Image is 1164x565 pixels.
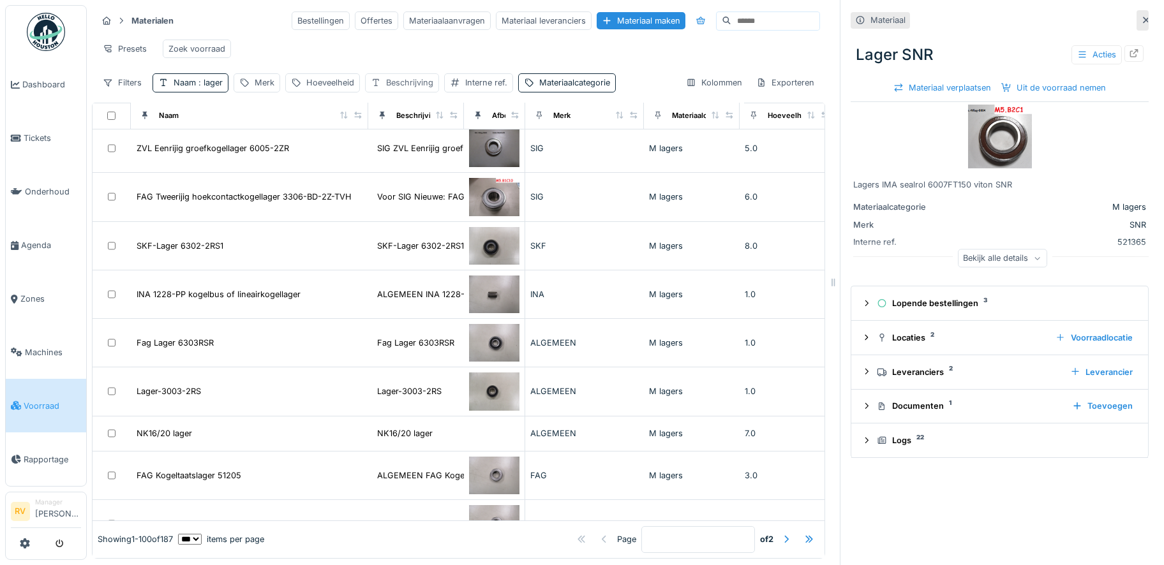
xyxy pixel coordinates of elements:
[954,219,1146,231] div: SNR
[492,110,530,121] div: Afbeelding
[159,110,179,121] div: Naam
[403,11,491,30] div: Materiaalaanvragen
[377,518,581,530] div: ALGEMEEN FAG Kogeltaatslager Enkelzijdig werke...
[954,201,1146,213] div: M lagers
[530,240,639,252] div: SKF
[745,191,830,203] div: 6.0
[97,73,147,92] div: Filters
[553,110,571,121] div: Merk
[856,326,1143,349] summary: Locaties2Voorraadlocatie
[672,110,736,121] div: Materiaalcategorie
[649,240,735,252] div: M lagers
[22,78,81,91] span: Dashboard
[174,77,223,89] div: Naam
[469,275,519,313] img: INA 1228-PP kogelbus of lineairkogellager
[649,288,735,300] div: M lagers
[306,77,354,89] div: Hoeveelheid
[530,142,639,154] div: SIG
[178,534,264,546] div: items per page
[745,518,830,530] div: 6.0
[1071,45,1122,64] div: Acties
[11,497,81,528] a: RV Manager[PERSON_NAME]
[24,132,81,144] span: Tickets
[255,77,274,89] div: Merk
[6,272,86,326] a: Zones
[6,165,86,219] a: Onderhoud
[377,427,433,439] div: NK16/20 lager
[496,11,592,30] div: Materiaal leveranciers
[680,73,748,92] div: Kolommen
[97,40,153,58] div: Presets
[35,497,81,525] li: [PERSON_NAME]
[11,502,30,521] li: RV
[137,518,239,530] div: FAG Kogeltaatslager 51310
[649,385,735,397] div: M lagers
[469,505,519,543] img: FAG Kogeltaatslager 51310
[745,288,830,300] div: 1.0
[1050,329,1138,346] div: Voorraadlocatie
[539,77,610,89] div: Materiaalcategorie
[750,73,820,92] div: Exporteren
[530,191,639,203] div: SIG
[137,191,352,203] div: FAG Tweerijig hoekcontactkogellager 3306-BD-2Z-TVH
[20,293,81,305] span: Zones
[649,518,735,530] div: M lagers
[6,112,86,165] a: Tickets
[853,219,949,231] div: Merk
[377,337,454,349] div: Fag Lager 6303RSR
[25,186,81,198] span: Onderhoud
[21,239,81,251] span: Agenda
[469,324,519,362] img: Fag Lager 6303RSR
[745,240,830,252] div: 8.0
[469,457,519,494] img: FAG Kogeltaatslager 51205
[137,469,241,481] div: FAG Kogeltaatslager 51205
[649,191,735,203] div: M lagers
[377,142,569,154] div: SIG ZVL Eenrijig groefkogellager 6005-2ZR gro...
[292,11,350,30] div: Bestellingen
[137,142,289,154] div: ZVL Eenrijig groefkogellager 6005-2ZR
[25,346,81,358] span: Machines
[24,453,81,466] span: Rapportage
[649,427,735,439] div: M lagers
[851,38,1149,71] div: Lager SNR
[856,291,1143,315] summary: Lopende bestellingen3
[377,191,578,203] div: Voor SIG Nieuwe: FAG Tweerijig hoekcontactkoge...
[469,227,519,265] img: SKF-Lager 6302-2RS1
[856,360,1143,384] summary: Leveranciers2Leverancier
[137,427,192,439] div: NK16/20 lager
[377,240,464,252] div: SKF-Lager 6302-2RS1
[24,400,81,412] span: Voorraad
[469,178,519,216] img: FAG Tweerijig hoekcontactkogellager 3306-BD-2Z-TVH
[137,288,301,300] div: INA 1228-PP kogelbus of lineairkogellager
[469,129,519,167] img: ZVL Eenrijig groefkogellager 6005-2ZR
[6,58,86,112] a: Dashboard
[856,395,1143,418] summary: Documenten1Toevoegen
[137,385,201,397] div: Lager-3003-2RS
[745,337,830,349] div: 1.0
[465,77,507,89] div: Interne ref.
[377,385,442,397] div: Lager-3003-2RS
[877,400,1062,412] div: Documenten
[877,434,1133,446] div: Logs
[745,427,830,439] div: 7.0
[1065,363,1138,381] div: Leverancier
[137,240,223,252] div: SKF-Lager 6302-2RS1
[853,201,949,213] div: Materiaalcategorie
[386,77,433,89] div: Beschrijving
[98,534,173,546] div: Showing 1 - 100 of 187
[996,79,1111,96] div: Uit de voorraad nemen
[649,337,735,349] div: M lagers
[853,179,1146,191] div: Lagers IMA sealrol 6007FT150 viton SNR
[6,326,86,379] a: Machines
[530,469,639,481] div: FAG
[954,236,1146,248] div: 521365
[856,429,1143,452] summary: Logs22
[745,385,830,397] div: 1.0
[6,219,86,272] a: Agenda
[870,14,906,26] div: Materiaal
[396,110,440,121] div: Beschrijving
[126,15,179,27] strong: Materialen
[877,366,1060,378] div: Leveranciers
[377,288,580,300] div: ALGEMEEN INA 1228-PP kogelbus of lineairkogell...
[6,379,86,432] a: Voorraad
